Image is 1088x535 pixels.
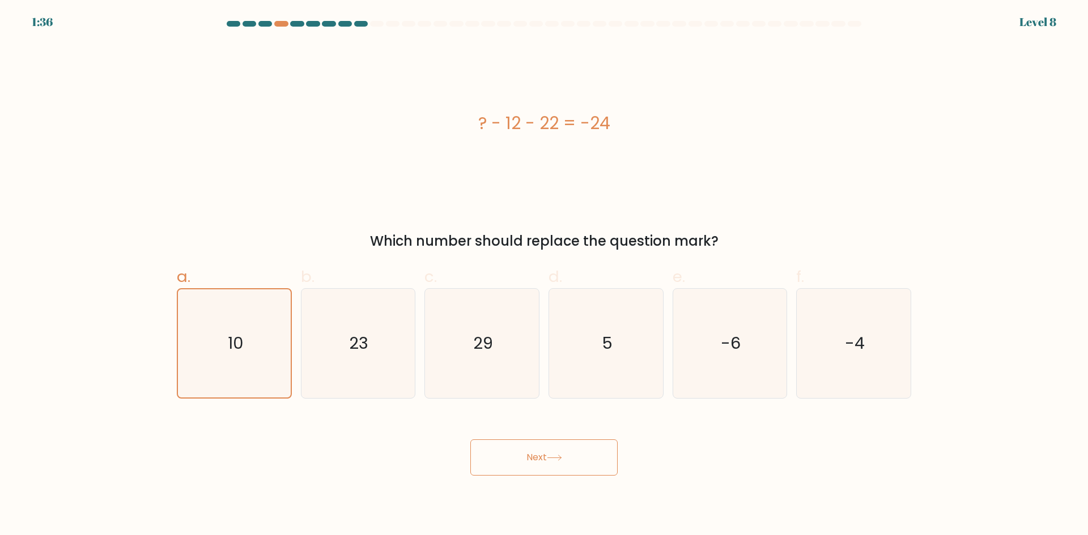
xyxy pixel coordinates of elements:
div: Level 8 [1019,14,1056,31]
text: -4 [845,332,865,354]
div: 1:36 [32,14,53,31]
span: b. [301,266,314,288]
text: 5 [602,332,613,354]
text: 23 [350,332,369,354]
span: d. [549,266,562,288]
div: Which number should replace the question mark? [184,231,904,251]
text: 29 [473,332,493,354]
text: -6 [721,332,741,354]
span: a. [177,266,190,288]
span: e. [673,266,685,288]
span: c. [424,266,437,288]
span: f. [796,266,804,288]
div: ? - 12 - 22 = -24 [177,110,911,136]
text: 10 [228,332,243,354]
button: Next [470,439,618,476]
